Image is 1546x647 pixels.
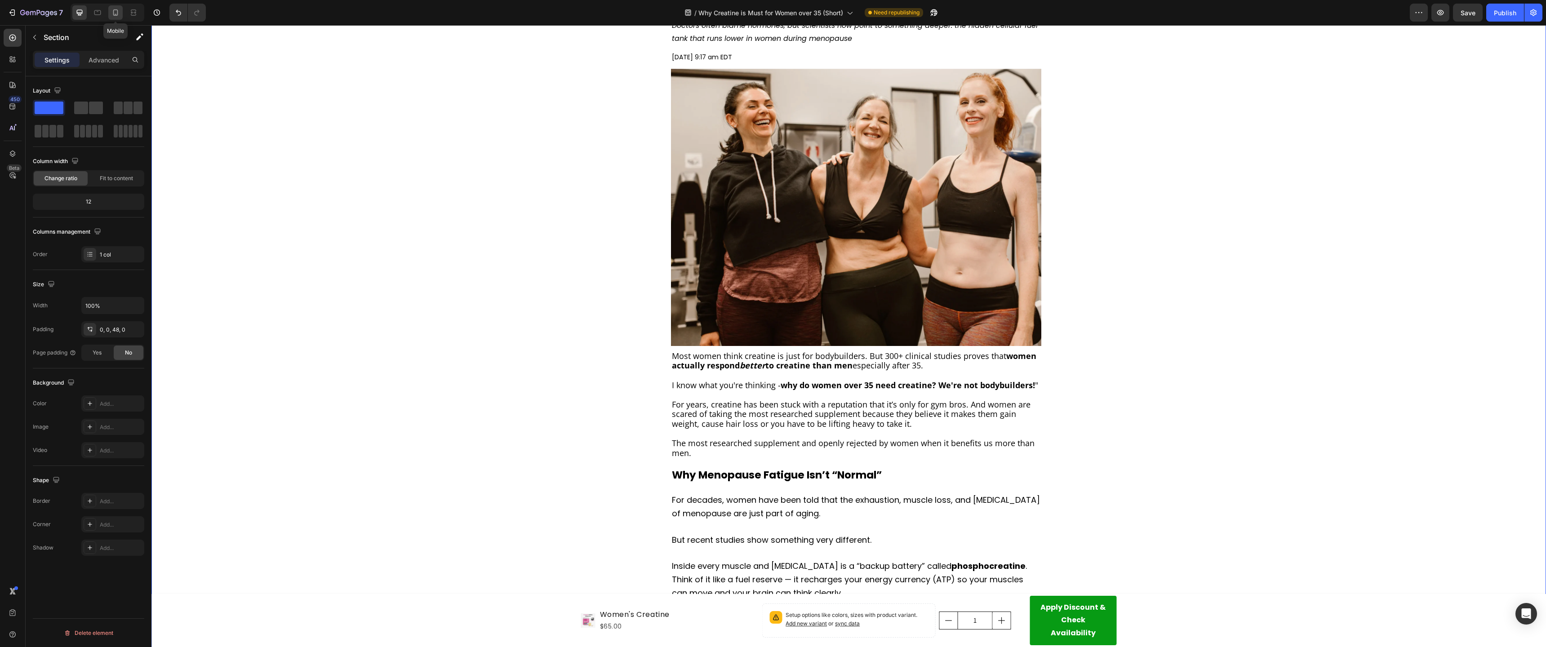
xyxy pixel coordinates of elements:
[675,595,708,602] span: or
[33,85,63,97] div: Layout
[889,576,954,615] div: Apply Discount & Check Availability
[614,335,701,346] strong: to creatine than men
[874,9,920,17] span: Need republishing
[520,43,890,321] img: gempages_562365523212371109-8c697c9e-9282-4b9f-8d5b-2cf4b54a6a5c.png
[694,8,697,18] span: /
[35,195,142,208] div: 12
[629,355,884,365] strong: why do women over 35 need creatine? We're not bodybuilders!
[44,32,117,43] p: Section
[82,297,144,314] input: Auto
[520,325,890,434] div: Rich Text Editor. Editing area: main
[33,279,57,291] div: Size
[44,55,70,65] p: Settings
[520,27,581,36] span: [DATE] 9:17 am EDT
[93,349,102,357] span: Yes
[169,4,206,22] div: Undo/Redo
[800,535,874,546] strong: phosphocreatine
[33,474,62,487] div: Shape
[788,587,806,604] button: decrement
[89,55,119,65] p: Advanced
[448,596,520,607] div: $65.00
[841,587,859,604] button: increment
[1453,4,1483,22] button: Save
[520,509,720,520] span: But recent studies show something very different.
[100,251,142,259] div: 1 col
[520,374,879,404] span: For years, creatine has been stuck with a reputation that it’s only for gym bros. And women are s...
[100,174,133,182] span: Fit to content
[100,497,142,505] div: Add...
[33,349,76,357] div: Page padding
[100,400,142,408] div: Add...
[100,521,142,529] div: Add...
[33,423,49,431] div: Image
[33,399,47,408] div: Color
[448,583,520,596] h1: Women's Creatine
[151,25,1546,647] iframe: Design area
[33,155,80,168] div: Column width
[878,571,965,620] button: Apply Discount & Check Availability
[520,469,889,494] span: For decades, women have been told that the exhaustion, muscle loss, and [MEDICAL_DATA] of menopau...
[33,497,50,505] div: Border
[1486,4,1524,22] button: Publish
[125,349,132,357] span: No
[1515,603,1537,625] div: Open Intercom Messenger
[520,412,883,433] span: The most researched supplement and openly rejected by women when it benefits us more than men.
[634,586,777,603] p: Setup options like colors, sizes with product variant.
[520,325,885,346] span: Most women think creatine is just for bodybuilders. But 300+ clinical studies proves that especia...
[33,520,51,528] div: Corner
[9,96,22,103] div: 450
[100,326,142,334] div: 0, 0, 48, 0
[44,174,77,182] span: Change ratio
[634,595,675,602] span: Add new variant
[33,544,53,552] div: Shadow
[33,301,48,310] div: Width
[4,4,67,22] button: 7
[1494,8,1516,18] div: Publish
[7,164,22,172] div: Beta
[33,446,47,454] div: Video
[806,587,841,604] input: quantity
[59,7,63,18] p: 7
[33,325,53,333] div: Padding
[33,226,103,238] div: Columns management
[684,595,708,602] span: sync data
[520,355,887,365] span: I know what you're thinking - "
[100,544,142,552] div: Add...
[520,443,730,457] strong: Why Menopause Fatigue Isn’t “Normal”
[1461,9,1475,17] span: Save
[520,325,885,346] strong: women actually respond
[33,250,48,258] div: Order
[100,423,142,431] div: Add...
[33,377,76,389] div: Background
[64,628,113,638] div: Delete element
[698,8,843,18] span: Why Creatine is Must for Women over 35 (Short)
[33,626,144,640] button: Delete element
[588,335,614,346] strong: better
[520,535,875,573] span: Inside every muscle and [MEDICAL_DATA] is a “backup battery” called . Think of it like a fuel res...
[100,447,142,455] div: Add...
